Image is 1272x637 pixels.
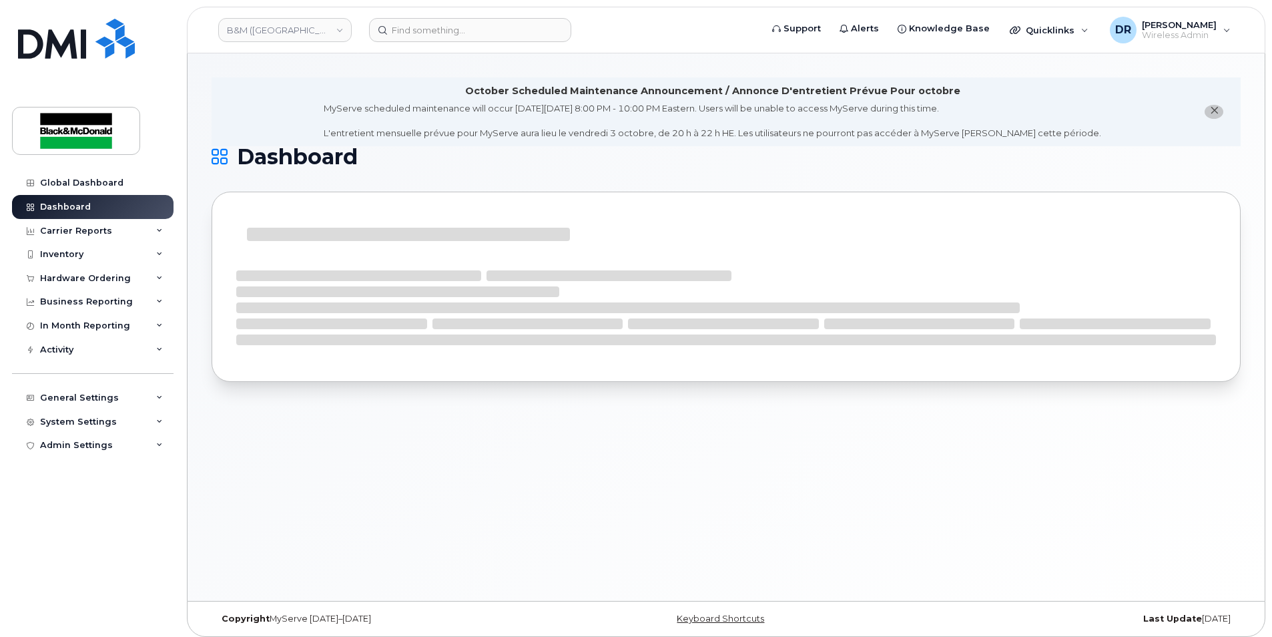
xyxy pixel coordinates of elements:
[898,614,1241,624] div: [DATE]
[1143,614,1202,624] strong: Last Update
[237,147,358,167] span: Dashboard
[465,84,960,98] div: October Scheduled Maintenance Announcement / Annonce D'entretient Prévue Pour octobre
[212,614,555,624] div: MyServe [DATE]–[DATE]
[222,614,270,624] strong: Copyright
[324,102,1101,140] div: MyServe scheduled maintenance will occur [DATE][DATE] 8:00 PM - 10:00 PM Eastern. Users will be u...
[1205,105,1223,119] button: close notification
[677,614,764,624] a: Keyboard Shortcuts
